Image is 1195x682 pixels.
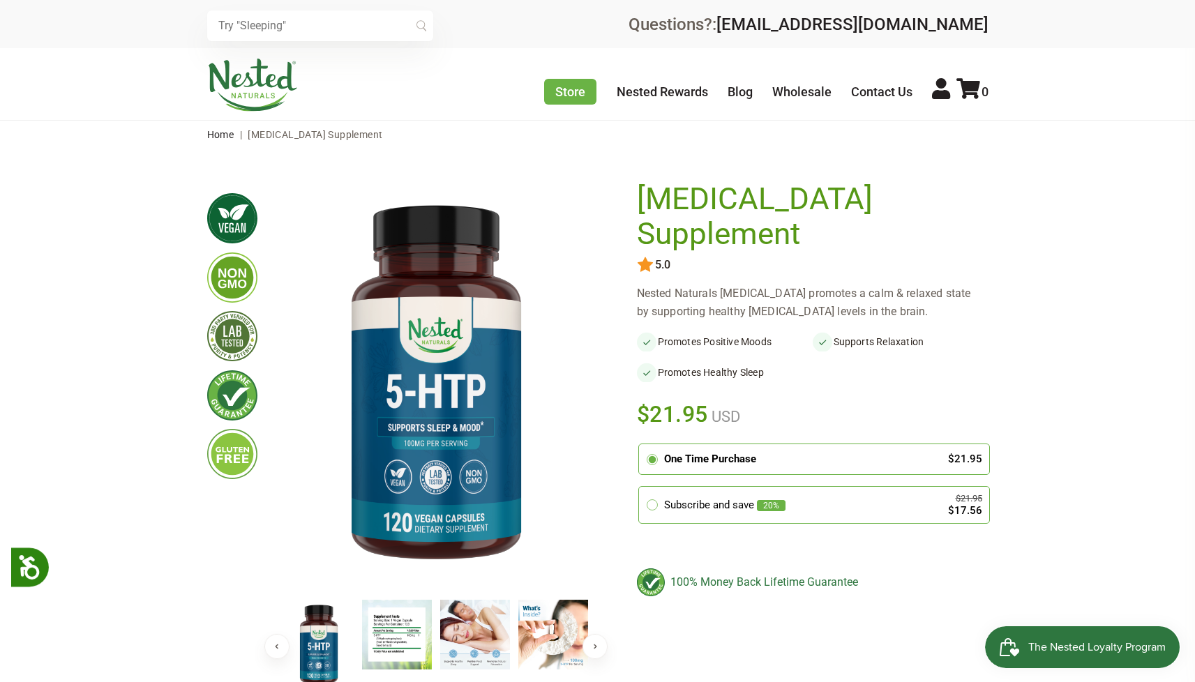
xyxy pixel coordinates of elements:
input: Try "Sleeping" [207,10,433,41]
a: [EMAIL_ADDRESS][DOMAIN_NAME] [716,15,989,34]
img: glutenfree [207,429,257,479]
span: [MEDICAL_DATA] Supplement [248,129,382,140]
button: Next [583,634,608,659]
img: badge-lifetimeguarantee-color.svg [637,568,665,596]
a: Blog [728,84,753,99]
a: Home [207,129,234,140]
a: Nested Rewards [617,84,708,99]
img: vegan [207,193,257,243]
a: 0 [956,84,989,99]
img: 5-HTP Supplement [280,182,592,588]
img: gmofree [207,252,257,303]
img: 5-HTP Supplement [440,600,510,669]
div: Nested Naturals [MEDICAL_DATA] promotes a calm & relaxed state by supporting healthy [MEDICAL_DAT... [637,285,989,321]
span: 0 [982,84,989,99]
img: 5-HTP Supplement [518,600,588,669]
span: $21.95 [637,399,709,430]
span: 5.0 [654,259,670,271]
li: Promotes Positive Moods [637,332,813,351]
img: thirdpartytested [207,311,257,361]
img: Nested Naturals [207,59,298,112]
img: lifetimeguarantee [207,370,257,420]
h1: [MEDICAL_DATA] Supplement [637,182,982,251]
img: 5-HTP Supplement [362,600,432,669]
span: USD [708,408,740,425]
a: Contact Us [851,84,912,99]
a: Wholesale [772,84,832,99]
nav: breadcrumbs [207,121,989,149]
li: Supports Relaxation [813,332,989,351]
li: Promotes Healthy Sleep [637,363,813,382]
button: Previous [264,634,290,659]
div: Questions?: [629,16,989,33]
span: | [236,129,246,140]
a: Store [544,79,596,105]
img: star.svg [637,257,654,273]
div: 100% Money Back Lifetime Guarantee [637,568,989,596]
iframe: Button to open loyalty program pop-up [985,626,1181,668]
